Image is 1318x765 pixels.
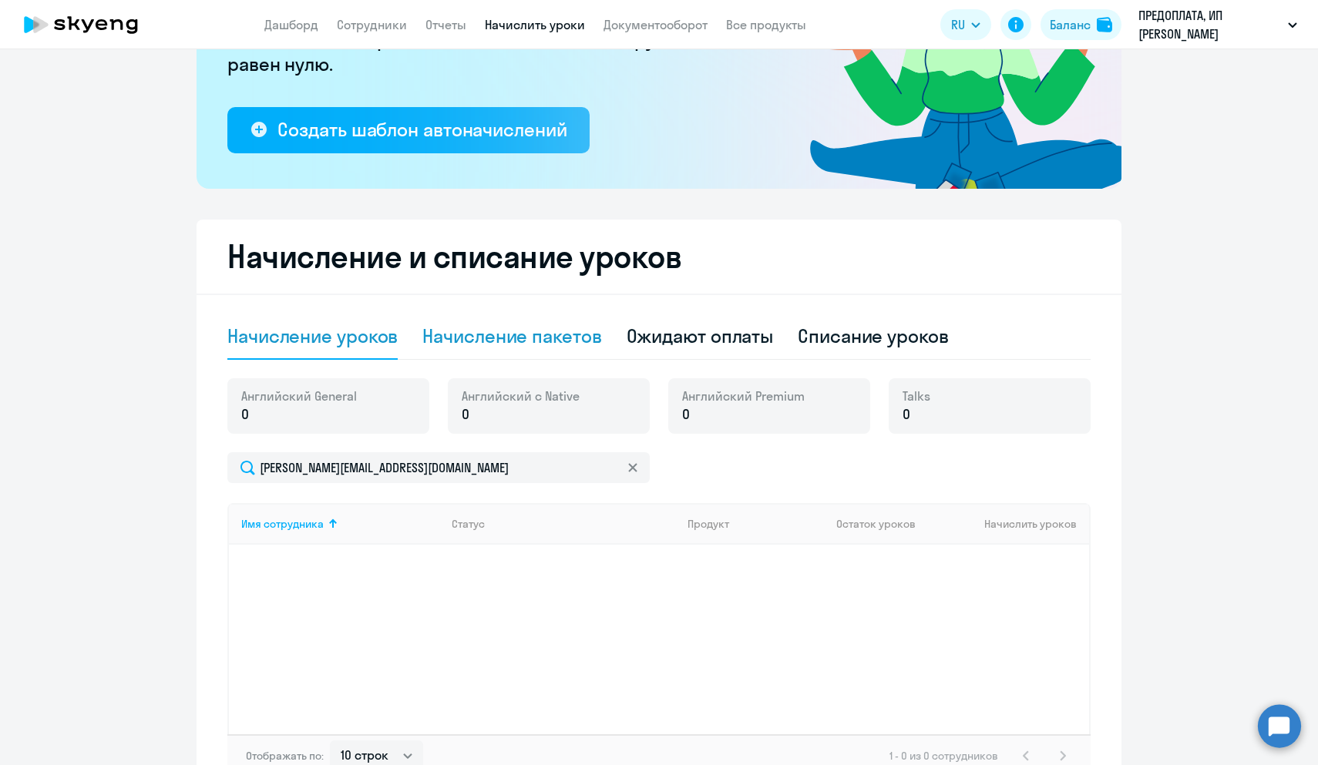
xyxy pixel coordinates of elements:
[932,503,1089,545] th: Начислить уроков
[452,517,485,531] div: Статус
[227,107,590,153] button: Создать шаблон автоначислений
[688,517,729,531] div: Продукт
[264,17,318,32] a: Дашборд
[604,17,708,32] a: Документооборот
[903,388,930,404] span: Talks
[1097,17,1112,32] img: balance
[1138,6,1282,43] p: ПРЕДОПЛАТА, ИП [PERSON_NAME]
[726,17,806,32] a: Все продукты
[1131,6,1305,43] button: ПРЕДОПЛАТА, ИП [PERSON_NAME]
[241,404,249,424] span: 0
[485,17,585,32] a: Начислить уроки
[246,749,324,763] span: Отображать по:
[940,9,991,40] button: RU
[682,404,690,424] span: 0
[836,517,916,531] span: Остаток уроков
[241,388,357,404] span: Английский General
[682,388,805,404] span: Английский Premium
[836,517,932,531] div: Остаток уроков
[627,324,774,348] div: Ожидают оплаты
[1050,15,1091,34] div: Баланс
[227,238,1091,275] h2: Начисление и списание уроков
[452,517,675,531] div: Статус
[1041,9,1121,40] button: Балансbalance
[462,388,580,404] span: Английский с Native
[241,517,439,531] div: Имя сотрудника
[241,517,324,531] div: Имя сотрудника
[903,404,910,424] span: 0
[688,517,825,531] div: Продукт
[277,117,567,142] div: Создать шаблон автоначислений
[425,17,466,32] a: Отчеты
[227,452,650,483] input: Поиск по имени, email, продукту или статусу
[798,324,949,348] div: Списание уроков
[227,324,398,348] div: Начисление уроков
[889,749,998,763] span: 1 - 0 из 0 сотрудников
[422,324,601,348] div: Начисление пакетов
[951,15,965,34] span: RU
[462,404,469,424] span: 0
[337,17,407,32] a: Сотрудники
